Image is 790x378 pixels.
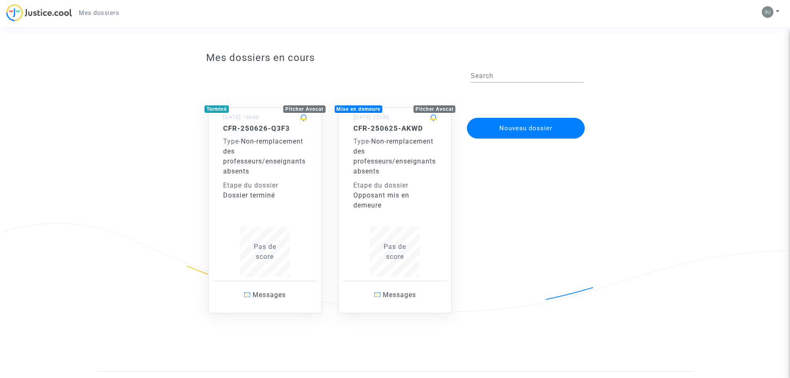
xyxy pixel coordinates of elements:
h5: CFR-250626-Q3F3 [223,124,307,132]
span: - [353,137,371,145]
div: Mise en demeure [335,105,383,113]
img: jc-logo.svg [6,4,72,21]
span: Type [353,137,369,145]
span: Mes dossiers [79,9,119,17]
a: TerminéPitcher Avocat[DATE] 16h40CFR-250626-Q3F3Type-Non-remplacement des professeurs/enseignants... [200,91,330,313]
a: Nouveau dossier [466,112,586,120]
div: Opposant mis en demeure [353,190,437,210]
span: Messages [253,291,286,299]
span: Pas de score [384,243,406,261]
span: - [223,137,241,145]
a: Messages [213,281,317,309]
a: Mes dossiers [72,7,126,19]
div: Dossier terminé [223,190,307,200]
span: Type [223,137,239,145]
div: Pitcher Avocat [413,105,456,113]
div: Terminé [204,105,229,113]
span: Non-remplacement des professeurs/enseignants absents [223,137,306,175]
a: Mise en demeurePitcher Avocat[DATE] 22h56CFR-250625-AKWDType-Non-remplacement des professeurs/ens... [330,91,460,313]
div: Etape du dossier [223,180,307,190]
small: [DATE] 22h56 [353,114,389,120]
div: Etape du dossier [353,180,437,190]
button: Nouveau dossier [467,118,585,139]
img: 0a7636e25e024f8bf0dbfab078464b0a [762,6,773,18]
a: Messages [343,281,447,309]
span: Messages [383,291,416,299]
small: [DATE] 16h40 [223,114,259,120]
h5: CFR-250625-AKWD [353,124,437,132]
div: Pitcher Avocat [283,105,326,113]
span: Non-remplacement des professeurs/enseignants absents [353,137,436,175]
span: Pas de score [254,243,276,261]
h3: Mes dossiers en cours [206,52,584,64]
